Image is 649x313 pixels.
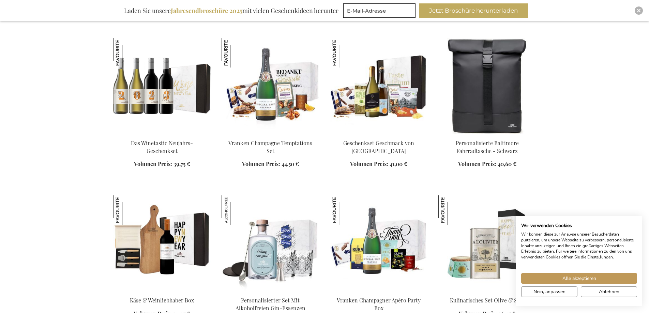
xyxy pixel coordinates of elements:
img: Close [637,9,641,13]
a: Volumen Preis: 40,60 € [458,160,516,168]
img: Vranken Champagner Apéro Party Box [330,195,427,291]
img: Personalised Baltimore Bike Bag - Black [438,38,536,134]
a: Volumen Preis: 39,75 € [134,160,190,168]
button: Alle verweigern cookies [581,286,637,297]
a: Volumen Preis: 41,00 € [350,160,407,168]
a: Das Winetastic Neujahrs-Geschenkset [131,139,193,154]
p: Wir können diese zur Analyse unserer Besucherdaten platzieren, um unsere Webseite zu verbessern, ... [521,232,637,260]
a: Personalised Non-Alcholic Gin Essenstials Set Personalisierter Set Mit Alkoholfreien Gin-Essenzen [222,288,319,295]
img: Kulinarisches Set Olive & Salz [438,195,468,225]
img: Käse & Weinliebhaber Box [113,195,142,225]
span: Nein, anpassen [533,288,565,295]
img: Vranken Champagne Temptations Set [222,38,251,68]
a: Personalisierte Baltimore Fahrradtasche - Schwarz [456,139,519,154]
span: Volumen Preis: [458,160,496,167]
div: Laden Sie unsere mit vielen Geschenkideen herunter [121,3,342,18]
span: 41,00 € [390,160,407,167]
img: Das Winetastic Neujahrs-Geschenkset [113,38,142,68]
img: Cheese & Wine Lovers Box [113,195,211,291]
a: Cheese & Wine Lovers Box Käse & Weinliebhaber Box [113,288,211,295]
a: Geschenkset Geschmack von [GEOGRAPHIC_DATA] [343,139,414,154]
button: cookie Einstellungen anpassen [521,286,577,297]
button: Jetzt Broschüre herunterladen [419,3,528,18]
span: 44,50 € [282,160,299,167]
h2: Wir verwenden Cookies [521,223,637,229]
a: Geschenkset Geschmack von Belgien Geschenkset Geschmack von Belgien [330,131,427,137]
a: Olive & Salt Culinary Set Kulinarisches Set Olive & Salz [438,288,536,295]
span: 40,60 € [498,160,516,167]
span: Ablehnen [599,288,619,295]
a: Vranken Champagne Temptations Set Vranken Champagne Temptations Set [222,131,319,137]
a: Kulinarisches Set Olive & Salz [450,297,524,304]
span: Volumen Preis: [134,160,172,167]
img: Geschenkset Geschmack von Belgien [330,38,359,68]
span: Alle akzeptieren [562,275,596,282]
b: Jahresendbroschüre 2025 [171,6,242,15]
a: Volumen Preis: 44,50 € [242,160,299,168]
input: E-Mail-Adresse [343,3,416,18]
img: Geschenkset Geschmack von Belgien [330,38,427,134]
span: Volumen Preis: [350,160,388,167]
img: Olive & Salt Culinary Set [438,195,536,291]
img: Vranken Champagner Apéro Party Box [330,195,359,225]
img: Personalised Non-Alcholic Gin Essenstials Set [222,195,319,291]
img: Personalisierter Set Mit Alkoholfreien Gin-Essenzen [222,195,251,225]
img: Vranken Champagne Temptations Set [222,38,319,134]
a: Personalised Baltimore Bike Bag - Black [438,131,536,137]
div: Close [635,6,643,15]
span: Volumen Preis: [242,160,280,167]
a: Vranken Champagne Temptations Set [228,139,312,154]
span: 39,75 € [173,160,190,167]
a: Beer Apéro Gift Box Das Winetastic Neujahrs-Geschenkset [113,131,211,137]
button: Akzeptieren Sie alle cookies [521,273,637,284]
img: Beer Apéro Gift Box [113,38,211,134]
a: Personalisierter Set Mit Alkoholfreien Gin-Essenzen [236,297,305,312]
form: marketing offers and promotions [343,3,418,20]
a: Käse & Weinliebhaber Box [130,297,194,304]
